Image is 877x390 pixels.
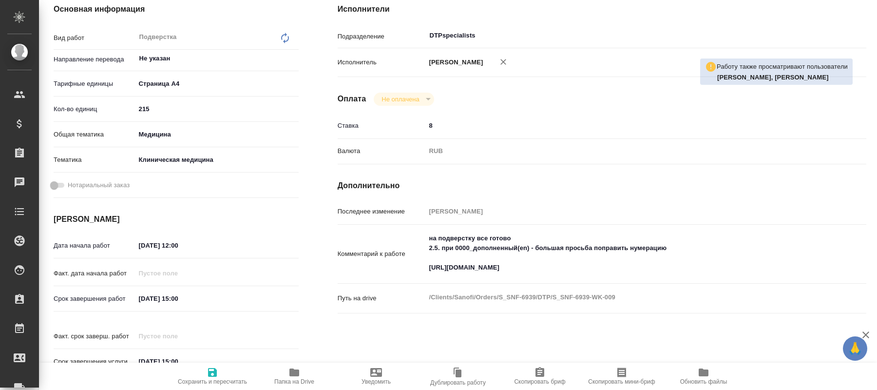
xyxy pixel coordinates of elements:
h4: Исполнители [338,3,866,15]
p: Работу также просматривают пользователи [717,62,848,72]
p: Вид работ [54,33,135,43]
p: Комментарий к работе [338,249,426,259]
span: Скопировать бриф [514,378,565,385]
p: Направление перевода [54,55,135,64]
span: Папка на Drive [274,378,314,385]
button: Скопировать бриф [499,363,581,390]
textarea: на подверстку все готово 2.5. при 0000_дополненный(en) - большая просьба поправить нумерацию [URL... [426,230,822,276]
span: Обновить файлы [680,378,727,385]
button: Удалить исполнителя [493,51,514,73]
span: Дублировать работу [430,379,486,386]
h4: Основная информация [54,3,299,15]
span: Нотариальный заказ [68,180,130,190]
b: [PERSON_NAME], [PERSON_NAME] [717,74,829,81]
input: ✎ Введи что-нибудь [135,292,221,306]
p: Факт. дата начала работ [54,269,135,278]
p: Горшкова Валентина, Малофеева Екатерина [717,73,848,82]
button: Папка на Drive [253,363,335,390]
p: Последнее изменение [338,207,426,216]
input: ✎ Введи что-нибудь [135,354,221,369]
button: 🙏 [843,336,867,361]
p: Тарифные единицы [54,79,135,89]
p: Подразделение [338,32,426,41]
p: [PERSON_NAME] [426,58,483,67]
div: Готов к работе [374,93,434,106]
button: Уведомить [335,363,417,390]
p: Кол-во единиц [54,104,135,114]
input: Пустое поле [135,329,221,343]
span: Уведомить [362,378,391,385]
textarea: /Clients/Sanofi/Orders/S_SNF-6939/DTP/S_SNF-6939-WK-009 [426,289,822,306]
p: Исполнитель [338,58,426,67]
span: Сохранить и пересчитать [178,378,247,385]
h4: [PERSON_NAME] [54,214,299,225]
p: Тематика [54,155,135,165]
input: Пустое поле [135,266,221,280]
p: Валюта [338,146,426,156]
button: Сохранить и пересчитать [172,363,253,390]
p: Общая тематика [54,130,135,139]
button: Open [293,58,295,59]
input: ✎ Введи что-нибудь [135,102,299,116]
div: Страница А4 [135,76,299,92]
p: Ставка [338,121,426,131]
span: 🙏 [847,338,863,359]
p: Срок завершения услуги [54,357,135,367]
div: Медицина [135,126,299,143]
p: Дата начала работ [54,241,135,251]
span: Скопировать мини-бриф [588,378,655,385]
button: Обновить файлы [663,363,744,390]
h4: Дополнительно [338,180,866,192]
p: Путь на drive [338,293,426,303]
button: Не оплачена [379,95,422,103]
div: RUB [426,143,822,159]
button: Open [817,35,819,37]
input: ✎ Введи что-нибудь [135,238,221,253]
input: ✎ Введи что-нибудь [426,118,822,133]
div: Клиническая медицина [135,152,299,168]
input: Пустое поле [426,204,822,218]
h4: Оплата [338,93,366,105]
button: Скопировать мини-бриф [581,363,663,390]
p: Срок завершения работ [54,294,135,304]
button: Дублировать работу [417,363,499,390]
p: Факт. срок заверш. работ [54,331,135,341]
